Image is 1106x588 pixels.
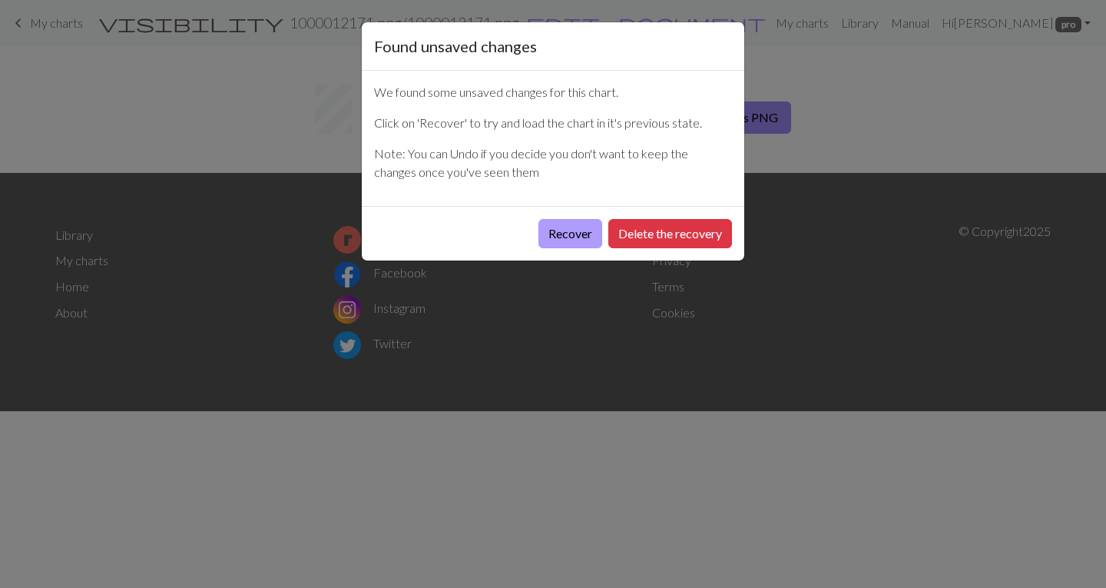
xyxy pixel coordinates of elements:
[374,145,732,181] p: Note: You can Undo if you decide you don't want to keep the changes once you've seen them
[374,83,732,101] p: We found some unsaved changes for this chart.
[374,114,732,132] p: Click on 'Recover' to try and load the chart in it's previous state.
[608,219,732,248] button: Delete the recovery
[538,219,602,248] button: Recover
[374,35,537,58] h5: Found unsaved changes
